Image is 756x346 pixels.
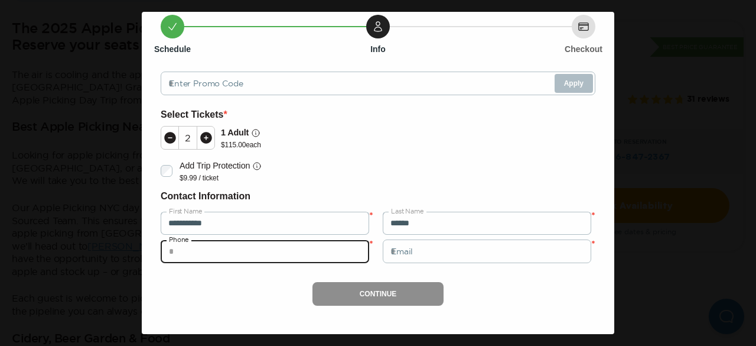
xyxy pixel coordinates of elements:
div: 2 [179,133,197,143]
h6: Checkout [565,43,602,55]
h6: Info [370,43,386,55]
p: $9.99 / ticket [180,173,262,183]
h6: Select Tickets [161,107,595,122]
p: $ 115.00 each [221,140,261,150]
p: Add Trip Protection [180,159,250,173]
h6: Contact Information [161,189,595,204]
h6: Schedule [154,43,191,55]
p: 1 Adult [221,126,249,140]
